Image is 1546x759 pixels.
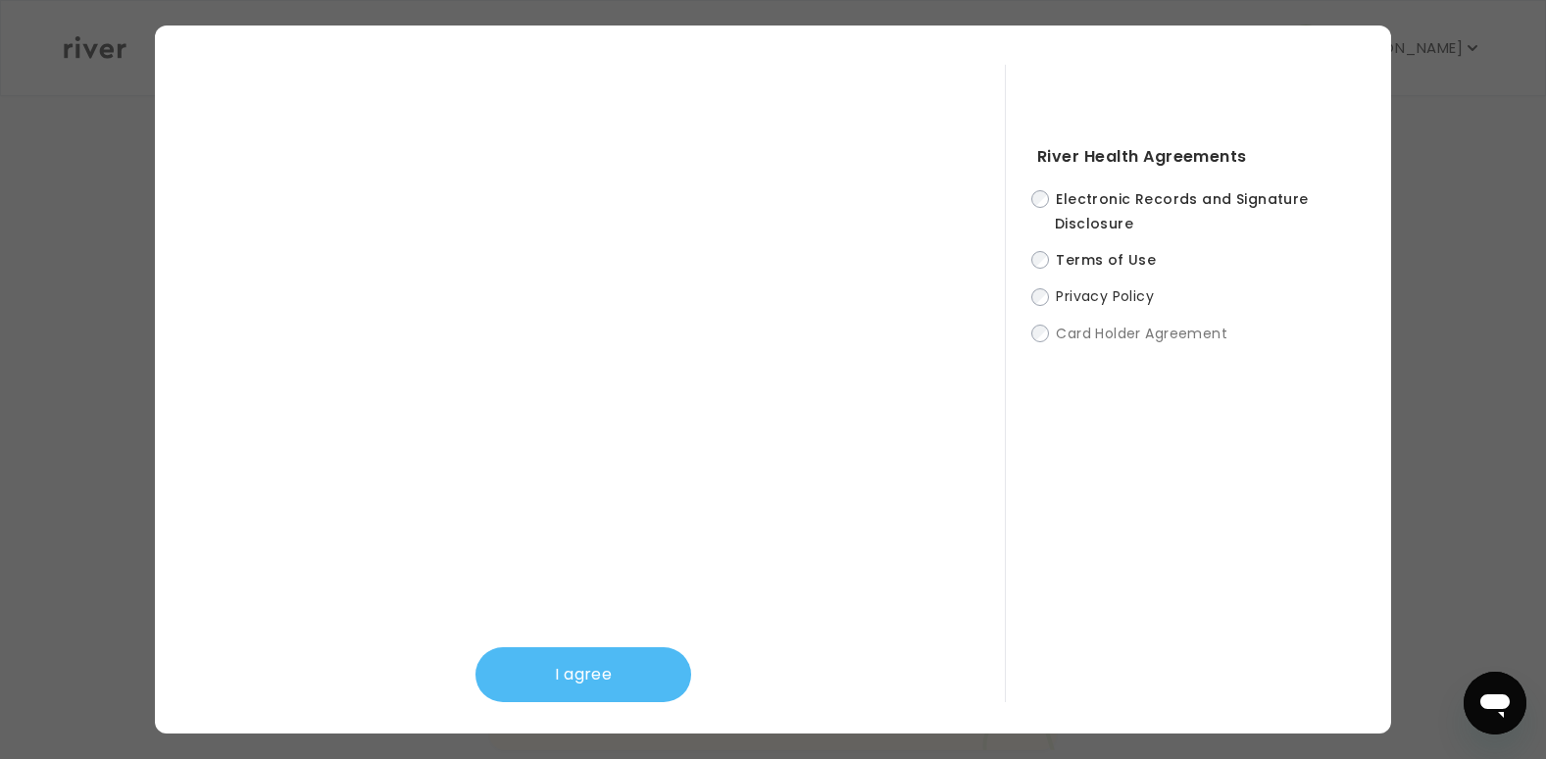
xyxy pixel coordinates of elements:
button: I agree [475,647,691,702]
iframe: Button to launch messaging window [1464,672,1526,734]
span: Card Holder Agreement [1056,324,1227,343]
span: Terms of Use [1056,250,1156,270]
span: Privacy Policy [1056,287,1154,307]
iframe: Privacy Policy [194,65,973,616]
span: Electronic Records and Signature Disclosure [1055,189,1309,233]
h4: River Health Agreements [1037,143,1352,171]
